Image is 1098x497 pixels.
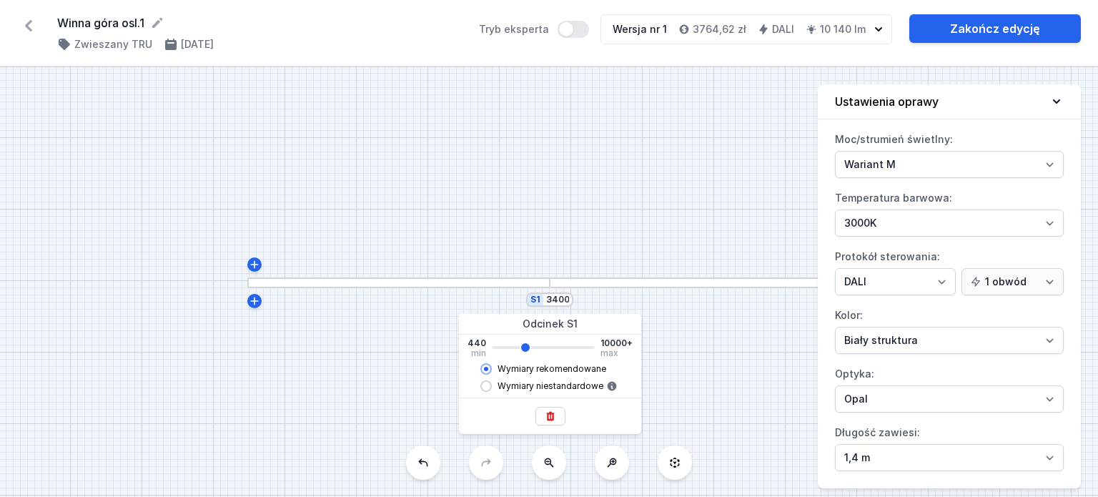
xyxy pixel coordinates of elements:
label: Optyka: [835,363,1064,413]
input: Wymiary niestandardowe [480,380,492,392]
label: Długość zawiesi: [835,421,1064,471]
h4: 3764,62 zł [693,22,746,36]
span: 10000+ [600,338,633,349]
select: Optyka: [835,385,1064,413]
select: Kolor: [835,327,1064,354]
div: Odcinek S1 [459,314,641,335]
h4: Zwieszany TRU [74,37,152,51]
h4: DALI [772,22,794,36]
input: Wymiary rekomendowane [480,363,492,375]
form: Winna góra osl.1 [57,14,462,31]
input: Wymiar [mm] [546,294,569,305]
label: Moc/strumień świetlny: [835,128,1064,178]
button: Usuń odcinek oprawy [535,407,565,425]
select: Protokół sterowania: [835,268,956,295]
span: Wymiary rekomendowane [498,363,606,375]
button: Edytuj nazwę projektu [150,16,164,30]
a: Zakończ edycję [909,14,1081,43]
h4: [DATE] [181,37,214,51]
select: Moc/strumień świetlny: [835,151,1064,178]
span: min [471,349,486,358]
h4: 10 140 lm [820,22,866,36]
label: Temperatura barwowa: [835,187,1064,237]
button: Wersja nr 13764,62 złDALI10 140 lm [600,14,892,44]
button: Tryb eksperta [558,21,589,38]
div: Wersja nr 1 [613,22,667,36]
select: Długość zawiesi: [835,444,1064,471]
select: Temperatura barwowa: [835,210,1064,237]
span: max [600,349,618,358]
span: 440 [468,338,486,349]
h4: Ustawienia oprawy [835,93,939,110]
select: Protokół sterowania: [961,268,1064,295]
label: Protokół sterowania: [835,245,1064,295]
label: Tryb eksperta [479,21,589,38]
span: Wymiary niestandardowe [498,380,603,392]
label: Kolor: [835,304,1064,354]
button: Ustawienia oprawy [818,84,1081,119]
